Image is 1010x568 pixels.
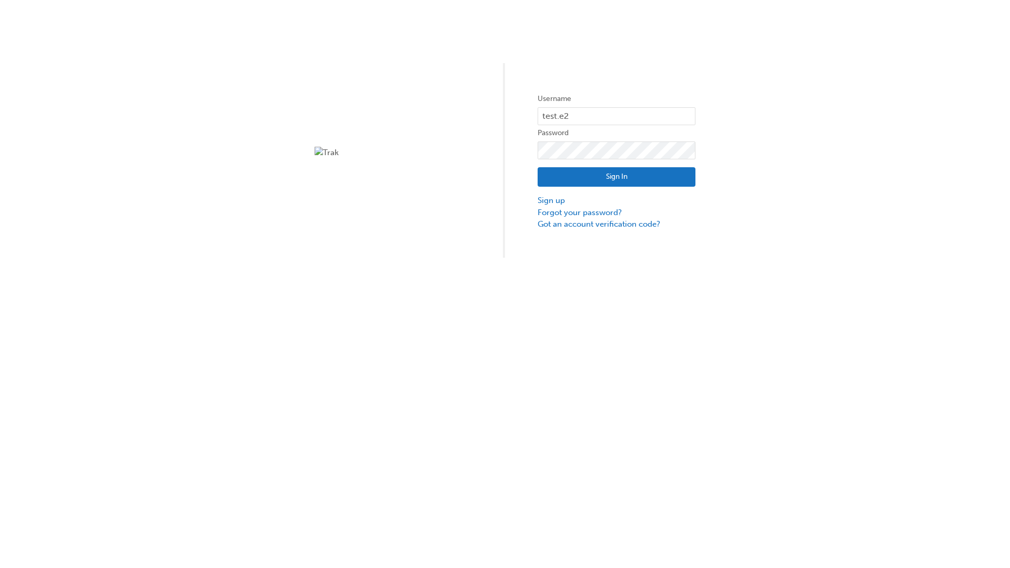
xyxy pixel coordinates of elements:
[538,167,695,187] button: Sign In
[538,107,695,125] input: Username
[315,147,472,159] img: Trak
[538,195,695,207] a: Sign up
[538,218,695,230] a: Got an account verification code?
[538,93,695,105] label: Username
[538,207,695,219] a: Forgot your password?
[538,127,695,139] label: Password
